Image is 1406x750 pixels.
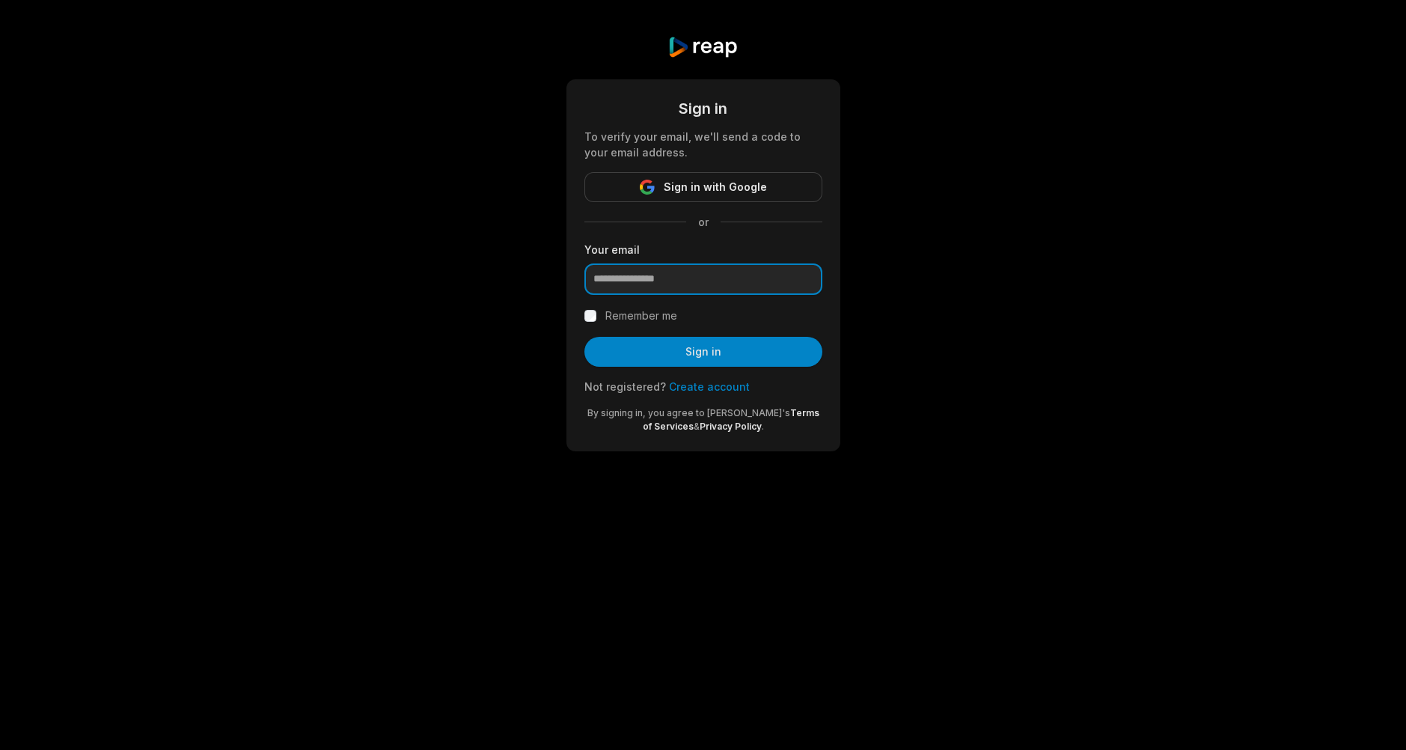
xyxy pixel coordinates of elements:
span: By signing in, you agree to [PERSON_NAME]'s [587,407,790,418]
label: Your email [584,242,822,257]
label: Remember me [605,307,677,325]
a: Privacy Policy [700,421,762,432]
a: Create account [669,380,750,393]
span: . [762,421,764,432]
span: & [694,421,700,432]
div: Sign in [584,97,822,120]
span: Not registered? [584,380,666,393]
span: Sign in with Google [664,178,767,196]
iframe: Intercom live chat [1355,699,1391,735]
span: or [686,214,721,230]
button: Sign in with Google [584,172,822,202]
a: Terms of Services [643,407,819,432]
button: Sign in [584,337,822,367]
div: To verify your email, we'll send a code to your email address. [584,129,822,160]
img: reap [667,36,739,58]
